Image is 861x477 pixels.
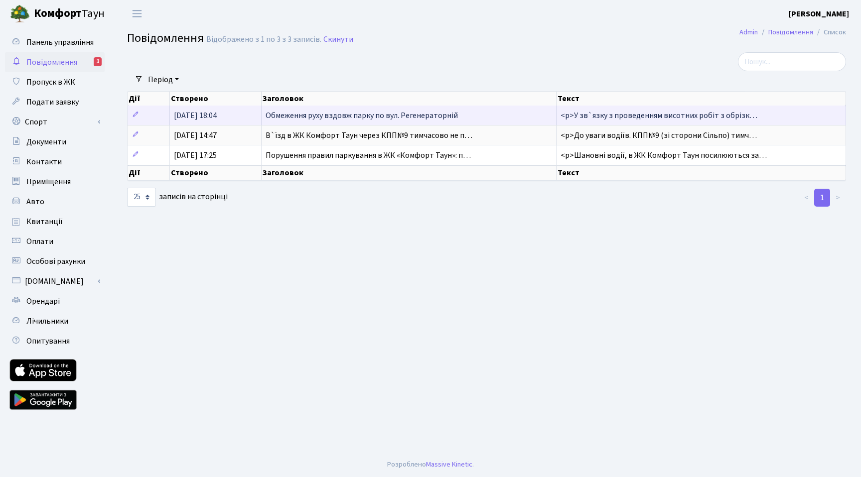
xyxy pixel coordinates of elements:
[5,212,105,232] a: Квитанції
[561,150,767,161] span: <p>Шановні водії, в ЖК Комфорт Таун посилюються за…
[5,331,105,351] a: Опитування
[266,150,471,161] span: Порушення правил паркування в ЖК «Комфорт Таун»: п…
[174,130,217,141] span: [DATE] 14:47
[266,130,472,141] span: В`їзд в ЖК Комфорт Таун через КПП№9 тимчасово не п…
[144,71,183,88] a: Період
[206,35,321,44] div: Відображено з 1 по 3 з 3 записів.
[174,150,217,161] span: [DATE] 17:25
[323,35,353,44] a: Скинути
[557,92,846,106] th: Текст
[5,291,105,311] a: Орендарі
[5,311,105,331] a: Лічильники
[5,192,105,212] a: Авто
[262,92,557,106] th: Заголовок
[426,459,472,470] a: Massive Kinetic
[768,27,813,37] a: Повідомлення
[561,110,757,121] span: <p>У зв`язку з проведенням висотних робіт з обрізк…
[738,52,846,71] input: Пошук...
[26,57,77,68] span: Повідомлення
[127,188,156,207] select: записів на сторінці
[26,216,63,227] span: Квитанції
[174,110,217,121] span: [DATE] 18:04
[128,165,170,180] th: Дії
[127,188,228,207] label: записів на сторінці
[26,97,79,108] span: Подати заявку
[5,152,105,172] a: Контакти
[34,5,82,21] b: Комфорт
[26,316,68,327] span: Лічильники
[127,29,204,47] span: Повідомлення
[128,92,170,106] th: Дії
[26,336,70,347] span: Опитування
[26,296,60,307] span: Орендарі
[26,136,66,147] span: Документи
[789,8,849,19] b: [PERSON_NAME]
[5,32,105,52] a: Панель управління
[5,72,105,92] a: Пропуск в ЖК
[26,37,94,48] span: Панель управління
[262,165,557,180] th: Заголовок
[5,251,105,271] a: Особові рахунки
[789,8,849,20] a: [PERSON_NAME]
[739,27,758,37] a: Admin
[26,236,53,247] span: Оплати
[387,459,474,470] div: Розроблено .
[5,92,105,112] a: Подати заявку
[5,271,105,291] a: [DOMAIN_NAME]
[5,52,105,72] a: Повідомлення1
[26,77,75,88] span: Пропуск в ЖК
[170,165,262,180] th: Створено
[170,92,262,106] th: Створено
[26,256,85,267] span: Особові рахунки
[724,22,861,43] nav: breadcrumb
[125,5,149,22] button: Переключити навігацію
[10,4,30,24] img: logo.png
[814,189,830,207] a: 1
[26,196,44,207] span: Авто
[5,132,105,152] a: Документи
[813,27,846,38] li: Список
[561,130,757,141] span: <p>До уваги водіїв. КПП№9 (зі сторони Сільпо) тимч…
[26,176,71,187] span: Приміщення
[5,112,105,132] a: Спорт
[5,172,105,192] a: Приміщення
[26,156,62,167] span: Контакти
[94,57,102,66] div: 1
[266,110,458,121] span: Обмеження руху вздовж парку по вул. Регенераторній
[34,5,105,22] span: Таун
[557,165,846,180] th: Текст
[5,232,105,251] a: Оплати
